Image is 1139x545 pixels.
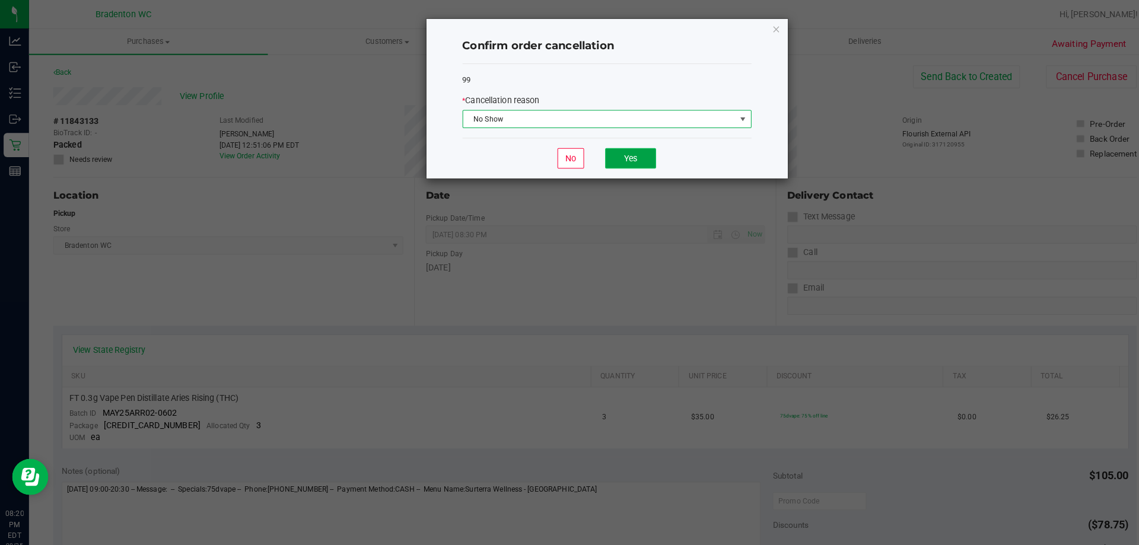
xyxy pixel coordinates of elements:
[547,145,573,165] button: No
[457,94,530,103] span: Cancellation reason
[12,450,47,486] iframe: Resource center
[454,109,722,125] span: No Show
[454,74,462,82] span: 99
[758,21,766,36] button: Close
[594,145,644,165] button: Yes
[454,37,737,53] h4: Confirm order cancellation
